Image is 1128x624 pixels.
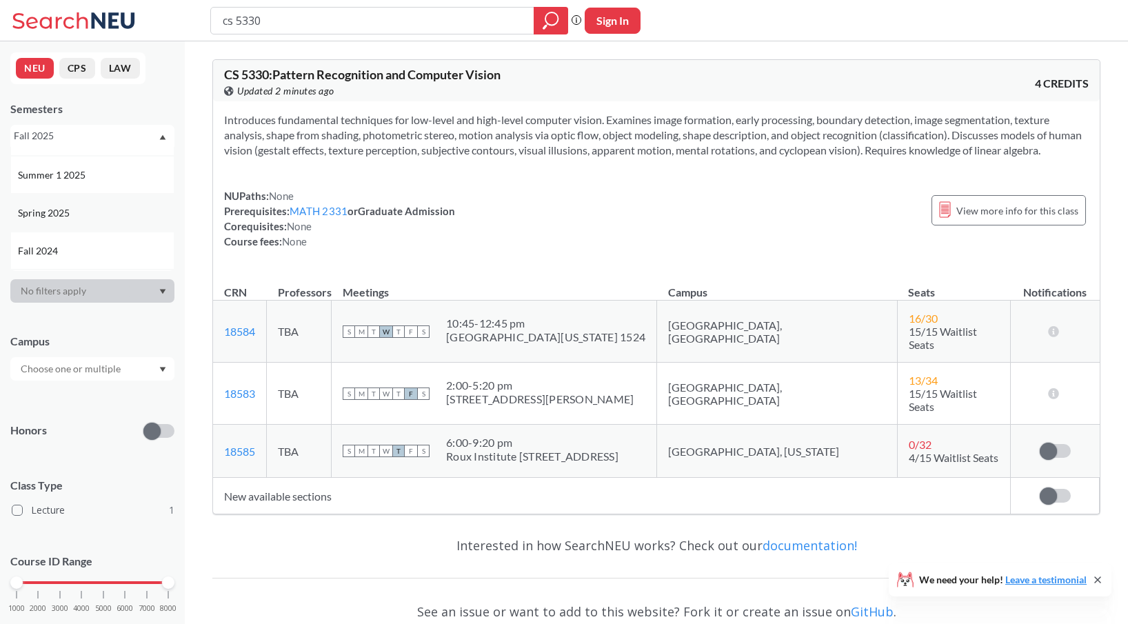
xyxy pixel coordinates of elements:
span: 13 / 34 [909,374,938,387]
span: 1 [169,503,174,518]
span: 3000 [52,605,68,612]
span: T [392,325,405,338]
span: 6000 [117,605,133,612]
td: [GEOGRAPHIC_DATA], [GEOGRAPHIC_DATA] [657,363,898,425]
span: T [367,445,380,457]
button: NEU [16,58,54,79]
svg: Dropdown arrow [159,289,166,294]
span: 2000 [30,605,46,612]
span: Updated 2 minutes ago [237,83,334,99]
div: 10:45 - 12:45 pm [446,316,645,330]
span: S [417,388,430,400]
span: T [367,388,380,400]
span: S [343,325,355,338]
td: TBA [267,301,332,363]
span: W [380,325,392,338]
td: [GEOGRAPHIC_DATA], [US_STATE] [657,425,898,478]
svg: magnifying glass [543,11,559,30]
div: Dropdown arrow [10,357,174,381]
span: Fall 2024 [18,243,61,259]
a: 18585 [224,445,255,458]
span: W [380,445,392,457]
div: Semesters [10,101,174,117]
th: Meetings [332,271,657,301]
div: CRN [224,285,247,300]
section: Introduces fundamental techniques for low-level and high-level computer vision. Examines image fo... [224,112,1089,158]
span: S [417,445,430,457]
input: Class, professor, course number, "phrase" [221,9,524,32]
td: TBA [267,425,332,478]
span: CS 5330 : Pattern Recognition and Computer Vision [224,67,501,82]
th: Professors [267,271,332,301]
p: Honors [10,423,47,439]
div: Interested in how SearchNEU works? Check out our [212,525,1100,565]
span: None [287,220,312,232]
span: 16 / 30 [909,312,938,325]
div: Campus [10,334,174,349]
button: CPS [59,58,95,79]
div: Dropdown arrow [10,279,174,303]
span: T [392,388,405,400]
span: S [417,325,430,338]
div: [GEOGRAPHIC_DATA][US_STATE] 1524 [446,330,645,344]
span: We need your help! [919,575,1087,585]
div: magnifying glass [534,7,568,34]
a: Leave a testimonial [1005,574,1087,585]
th: Notifications [1011,271,1100,301]
span: View more info for this class [956,202,1078,219]
td: New available sections [213,478,1011,514]
span: 1000 [8,605,25,612]
input: Choose one or multiple [14,361,130,377]
span: 4000 [73,605,90,612]
span: 15/15 Waitlist Seats [909,325,977,351]
span: 15/15 Waitlist Seats [909,387,977,413]
span: S [343,388,355,400]
span: Class Type [10,478,174,493]
span: M [355,388,367,400]
span: 4/15 Waitlist Seats [909,451,998,464]
div: Roux Institute [STREET_ADDRESS] [446,450,618,463]
div: NUPaths: Prerequisites: or Graduate Admission Corequisites: Course fees: [224,188,455,249]
span: 7000 [139,605,155,612]
p: Course ID Range [10,554,174,570]
span: M [355,325,367,338]
td: TBA [267,363,332,425]
th: Campus [657,271,898,301]
button: LAW [101,58,140,79]
span: 5000 [95,605,112,612]
span: S [343,445,355,457]
span: Summer 1 2025 [18,168,88,183]
div: 2:00 - 5:20 pm [446,379,634,392]
button: Sign In [585,8,641,34]
a: MATH 2331 [290,205,348,217]
a: documentation! [763,537,857,554]
label: Lecture [12,501,174,519]
svg: Dropdown arrow [159,134,166,140]
span: F [405,325,417,338]
a: GitHub [851,603,894,620]
span: 0 / 32 [909,438,931,451]
div: Fall 2025 [14,128,158,143]
span: None [282,235,307,248]
span: F [405,388,417,400]
span: Spring 2025 [18,205,72,221]
th: Seats [897,271,1011,301]
a: 18583 [224,387,255,400]
span: 4 CREDITS [1035,76,1089,91]
a: 18584 [224,325,255,338]
svg: Dropdown arrow [159,367,166,372]
span: None [269,190,294,202]
span: W [380,388,392,400]
span: M [355,445,367,457]
td: [GEOGRAPHIC_DATA], [GEOGRAPHIC_DATA] [657,301,898,363]
span: T [367,325,380,338]
div: [STREET_ADDRESS][PERSON_NAME] [446,392,634,406]
span: T [392,445,405,457]
span: 8000 [160,605,177,612]
div: Fall 2025Dropdown arrowFall 2025Summer 2 2025Summer Full 2025Summer 1 2025Spring 2025Fall 2024Sum... [10,125,174,147]
span: F [405,445,417,457]
div: 6:00 - 9:20 pm [446,436,618,450]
